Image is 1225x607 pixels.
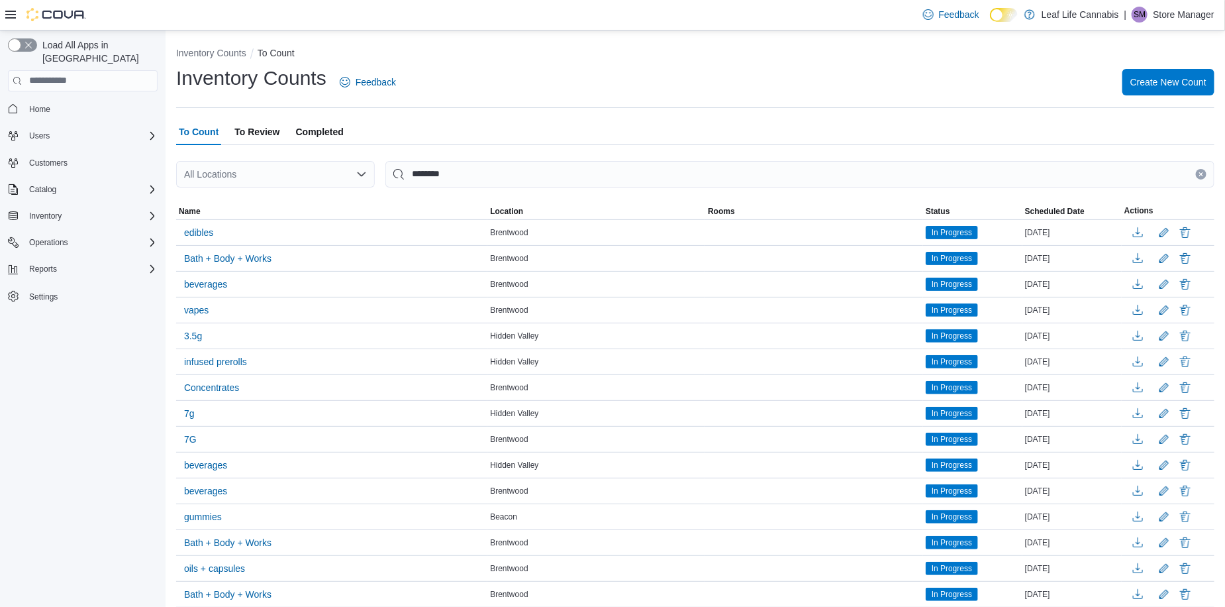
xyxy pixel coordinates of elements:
span: In Progress [932,356,972,368]
div: [DATE] [1022,431,1122,447]
button: Clear input [1196,169,1206,180]
span: Completed [296,119,344,145]
span: Brentwood [490,382,528,393]
span: Brentwood [490,537,528,548]
span: In Progress [926,226,978,239]
span: In Progress [926,536,978,549]
span: In Progress [926,278,978,291]
button: Delete [1177,276,1193,292]
span: Actions [1124,205,1153,216]
span: 7G [184,433,197,446]
span: Create New Count [1130,76,1206,89]
button: Delete [1177,354,1193,370]
span: In Progress [932,588,972,600]
button: Customers [3,153,163,172]
button: Rooms [705,203,923,219]
button: infused prerolls [179,352,252,372]
span: Concentrates [184,381,239,394]
span: In Progress [926,588,978,601]
span: Bath + Body + Works [184,588,271,601]
button: Catalog [24,182,62,197]
div: [DATE] [1022,250,1122,266]
div: [DATE] [1022,483,1122,499]
button: Delete [1177,457,1193,473]
button: Edit count details [1156,248,1172,268]
span: In Progress [932,304,972,316]
span: Brentwood [490,227,528,238]
span: Reports [24,261,158,277]
button: Edit count details [1156,584,1172,604]
button: 3.5g [179,326,207,346]
button: Delete [1177,431,1193,447]
span: Customers [24,154,158,171]
a: Home [24,101,56,117]
span: In Progress [926,562,978,575]
span: Brentwood [490,563,528,574]
button: Bath + Body + Works [179,533,277,553]
button: Name [176,203,487,219]
span: Bath + Body + Works [184,536,271,549]
span: Home [24,101,158,117]
a: Settings [24,289,63,305]
span: In Progress [926,407,978,420]
span: In Progress [932,511,972,523]
button: Reports [3,260,163,278]
button: Edit count details [1156,223,1172,243]
span: vapes [184,303,209,317]
span: Brentwood [490,253,528,264]
span: In Progress [932,563,972,575]
button: oils + capsules [179,559,250,579]
input: This is a search bar. After typing your query, hit enter to filter the results lower in the page. [385,161,1214,188]
span: Load All Apps in [GEOGRAPHIC_DATA] [37,38,158,65]
div: Store Manager [1132,7,1148,23]
span: Feedback [939,8,979,21]
button: Inventory [3,207,163,225]
span: In Progress [926,329,978,343]
div: [DATE] [1022,302,1122,318]
span: Hidden Valley [490,331,538,341]
a: Feedback [334,69,401,95]
button: Edit count details [1156,533,1172,553]
span: beverages [184,278,227,291]
button: Delete [1177,535,1193,551]
span: Users [24,128,158,144]
div: [DATE] [1022,509,1122,525]
div: [DATE] [1022,225,1122,241]
span: In Progress [926,484,978,498]
button: To Count [258,48,295,58]
button: Inventory [24,208,67,224]
button: Edit count details [1156,455,1172,475]
button: Delete [1177,250,1193,266]
button: Edit count details [1156,507,1172,527]
span: In Progress [926,510,978,524]
span: SM [1134,7,1146,23]
span: beverages [184,484,227,498]
button: Users [3,127,163,145]
button: Scheduled Date [1022,203,1122,219]
span: Brentwood [490,486,528,496]
div: [DATE] [1022,276,1122,292]
button: Delete [1177,302,1193,318]
nav: An example of EuiBreadcrumbs [176,46,1214,62]
div: [DATE] [1022,586,1122,602]
button: Inventory Counts [176,48,246,58]
button: Create New Count [1122,69,1214,95]
a: Customers [24,155,73,171]
span: In Progress [932,330,972,342]
span: To Count [179,119,219,145]
span: In Progress [926,355,978,368]
button: Bath + Body + Works [179,584,277,604]
button: Delete [1177,225,1193,241]
span: Rooms [708,206,735,217]
button: Home [3,99,163,119]
p: Leaf Life Cannabis [1042,7,1119,23]
div: [DATE] [1022,328,1122,344]
span: infused prerolls [184,355,247,368]
button: Edit count details [1156,429,1172,449]
button: Edit count details [1156,300,1172,320]
button: Edit count details [1156,378,1172,398]
button: Concentrates [179,378,244,398]
span: Hidden Valley [490,357,538,367]
span: Users [29,131,50,141]
button: Delete [1177,561,1193,577]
